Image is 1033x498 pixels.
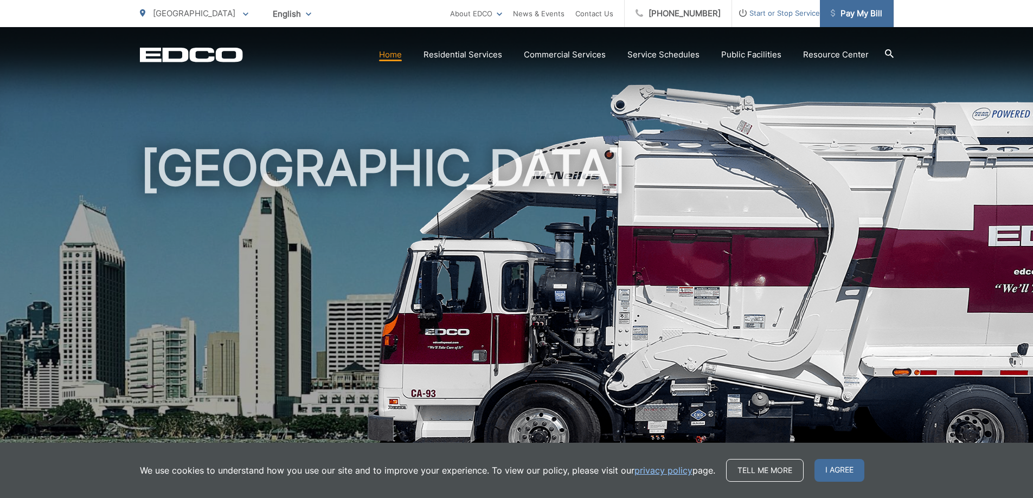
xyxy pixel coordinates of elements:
span: [GEOGRAPHIC_DATA] [153,8,235,18]
a: Residential Services [424,48,502,61]
a: privacy policy [634,464,692,477]
a: Public Facilities [721,48,781,61]
a: Home [379,48,402,61]
span: Pay My Bill [831,7,882,20]
span: English [265,4,319,23]
a: About EDCO [450,7,502,20]
a: EDCD logo. Return to the homepage. [140,47,243,62]
a: Service Schedules [627,48,700,61]
a: Tell me more [726,459,804,482]
p: We use cookies to understand how you use our site and to improve your experience. To view our pol... [140,464,715,477]
a: Resource Center [803,48,869,61]
a: Commercial Services [524,48,606,61]
h1: [GEOGRAPHIC_DATA] [140,141,894,484]
a: News & Events [513,7,564,20]
a: Contact Us [575,7,613,20]
span: I agree [814,459,864,482]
